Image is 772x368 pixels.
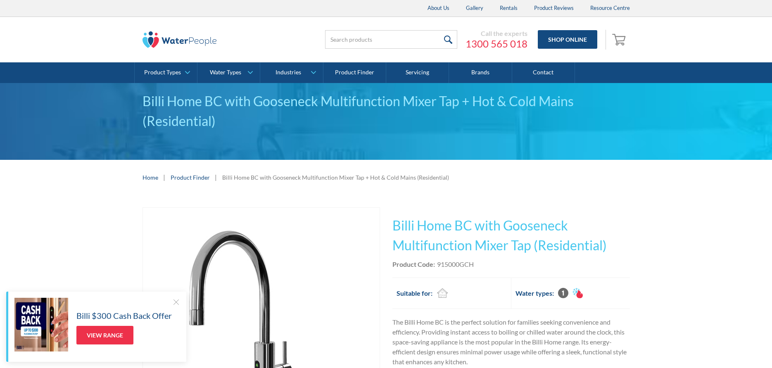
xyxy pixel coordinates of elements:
a: Shop Online [538,30,597,49]
img: The Water People [143,31,217,48]
div: Product Types [144,69,181,76]
a: Product Finder [323,62,386,83]
input: Search products [325,30,457,49]
h5: Billi $300 Cash Back Offer [76,309,172,322]
strong: Product Code: [392,260,435,268]
a: Water Types [197,62,260,83]
iframe: podium webchat widget prompt [632,238,772,337]
div: Call the experts [466,29,527,38]
div: Water Types [210,69,241,76]
div: Industries [276,69,301,76]
a: View Range [76,326,133,344]
img: shopping cart [612,33,628,46]
div: Billi Home BC with Gooseneck Multifunction Mixer Tap + Hot & Cold Mains (Residential) [143,91,630,131]
div: | [214,172,218,182]
a: 1300 565 018 [466,38,527,50]
a: Industries [260,62,323,83]
a: Servicing [386,62,449,83]
a: Brands [449,62,512,83]
div: 915000GCH [437,259,474,269]
a: Contact [512,62,575,83]
a: Home [143,173,158,182]
h1: Billi Home BC with Gooseneck Multifunction Mixer Tap (Residential) [392,216,630,255]
a: Open empty cart [610,30,630,50]
img: Billi $300 Cash Back Offer [14,298,68,351]
div: Billi Home BC with Gooseneck Multifunction Mixer Tap + Hot & Cold Mains (Residential) [222,173,449,182]
iframe: podium webchat widget bubble [689,327,772,368]
a: Product Finder [171,173,210,182]
h2: Water types: [515,288,554,298]
div: | [162,172,166,182]
h2: Suitable for: [397,288,432,298]
p: The Billi Home BC is the perfect solution for families seeking convenience and efficiency. Provid... [392,317,630,367]
a: Product Types [135,62,197,83]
